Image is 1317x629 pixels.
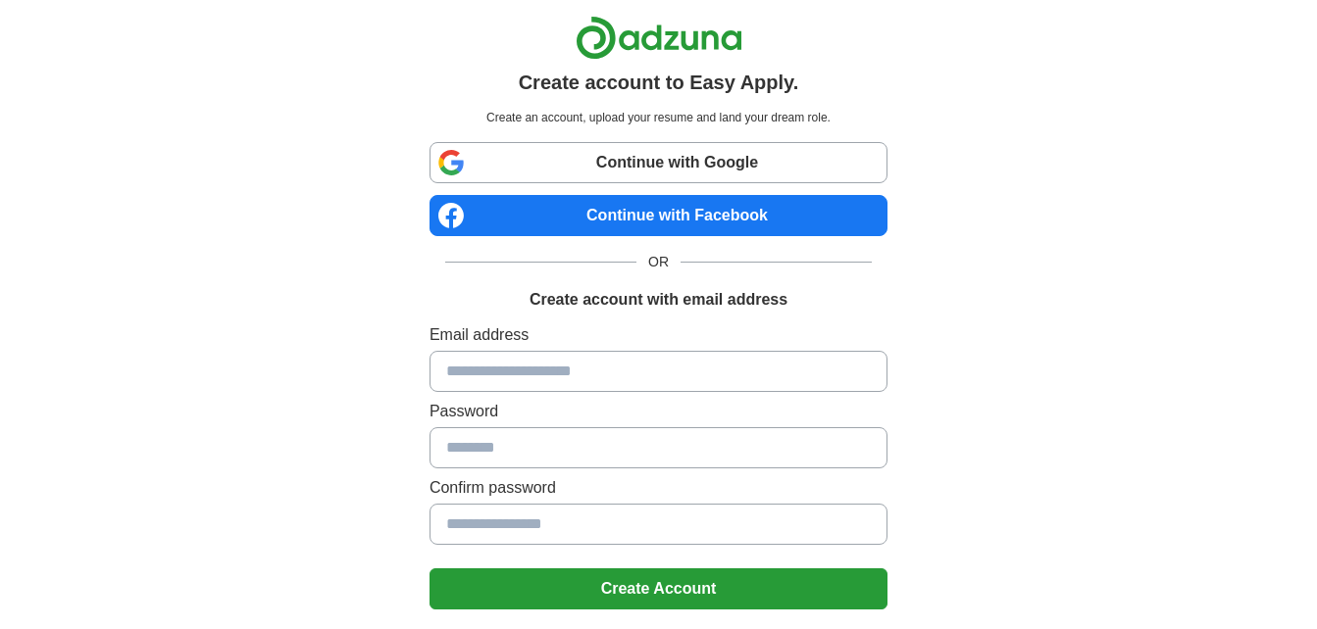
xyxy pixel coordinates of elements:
button: Create Account [430,568,887,609]
label: Email address [430,323,887,347]
img: Adzuna logo [576,16,742,60]
p: Create an account, upload your resume and land your dream role. [433,109,884,126]
a: Continue with Facebook [430,195,887,236]
h1: Create account with email address [530,288,787,312]
label: Confirm password [430,476,887,500]
label: Password [430,400,887,423]
h1: Create account to Easy Apply. [519,68,799,97]
a: Continue with Google [430,142,887,183]
span: OR [636,252,681,272]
